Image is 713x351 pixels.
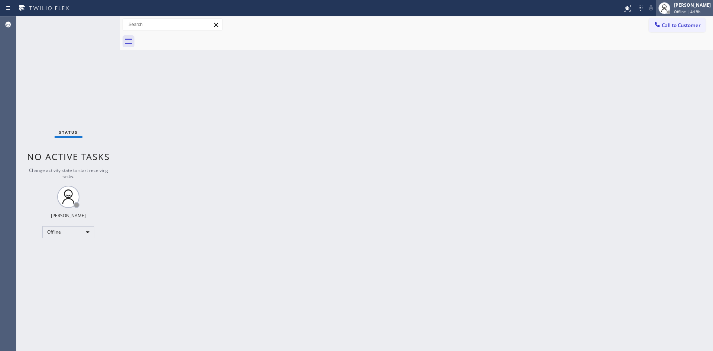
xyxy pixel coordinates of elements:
input: Search [123,19,222,30]
button: Mute [646,3,656,13]
span: No active tasks [27,150,110,163]
span: Offline | 4d 9h [674,9,700,14]
span: Call to Customer [662,22,701,29]
span: Change activity state to start receiving tasks. [29,167,108,180]
div: [PERSON_NAME] [51,212,86,219]
div: Offline [42,226,94,238]
span: Status [59,130,78,135]
div: [PERSON_NAME] [674,2,711,8]
button: Call to Customer [649,18,706,32]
